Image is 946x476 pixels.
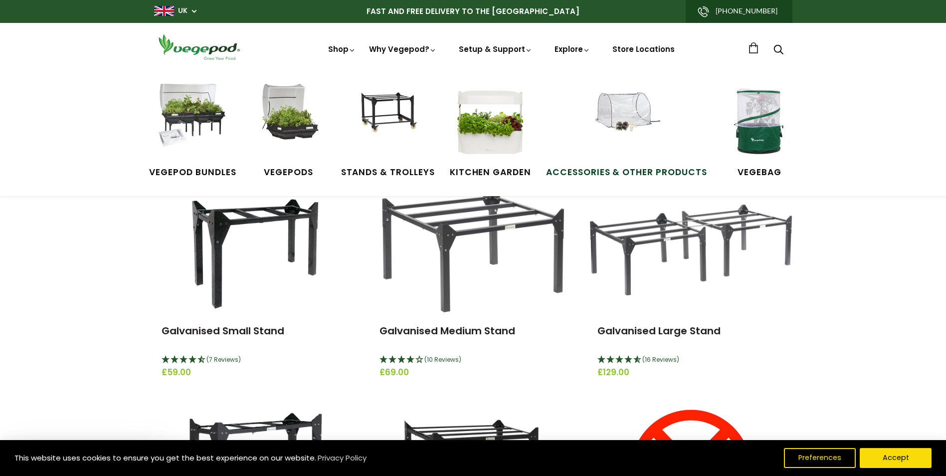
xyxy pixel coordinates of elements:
[154,6,174,16] img: gb_large.png
[597,366,784,379] span: £129.00
[162,366,349,379] span: £59.00
[149,84,236,179] a: Vegepod Bundles
[453,84,528,159] img: Kitchen Garden
[251,166,326,179] span: Vegepods
[722,166,797,179] span: VegeBag
[178,6,188,16] a: UK
[459,44,533,54] a: Setup & Support
[341,166,435,179] span: Stands & Trolleys
[251,84,326,179] a: Vegepods
[379,324,515,338] a: Galvanised Medium Stand
[149,166,236,179] span: Vegepod Bundles
[341,84,435,179] a: Stands & Trolleys
[450,166,531,179] span: Kitchen Garden
[154,33,244,61] img: Vegepod
[597,324,721,338] a: Galvanised Large Stand
[589,84,664,159] img: Accessories & Other Products
[784,448,856,468] button: Preferences
[612,44,675,54] a: Store Locations
[860,448,932,468] button: Accept
[722,84,797,159] img: VegeBag
[590,205,792,295] img: Galvanised Large Stand
[14,453,316,463] span: This website uses cookies to ensure you get the best experience on our website.
[155,84,230,159] img: Vegepod Bundles
[379,366,567,379] span: £69.00
[546,84,707,179] a: Accessories & Other Products
[450,84,531,179] a: Kitchen Garden
[162,324,284,338] a: Galvanised Small Stand
[162,354,349,367] div: 4.57 Stars - 7 Reviews
[555,44,590,54] a: Explore
[546,166,707,179] span: Accessories & Other Products
[642,355,679,364] span: (16 Reviews)
[369,44,437,54] a: Why Vegepod?
[316,449,368,467] a: Privacy Policy (opens in a new tab)
[379,354,567,367] div: 4.1 Stars - 10 Reviews
[328,44,356,82] a: Shop
[597,354,784,367] div: 4.63 Stars - 16 Reviews
[251,84,326,159] img: Raised Garden Kits
[351,84,425,159] img: Stands & Trolleys
[424,355,461,364] span: (10 Reviews)
[181,188,329,312] img: Galvanised Small Stand
[382,188,564,312] img: Galvanised Medium Stand
[773,45,783,56] a: Search
[722,84,797,179] a: VegeBag
[206,355,241,364] span: (7 Reviews)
